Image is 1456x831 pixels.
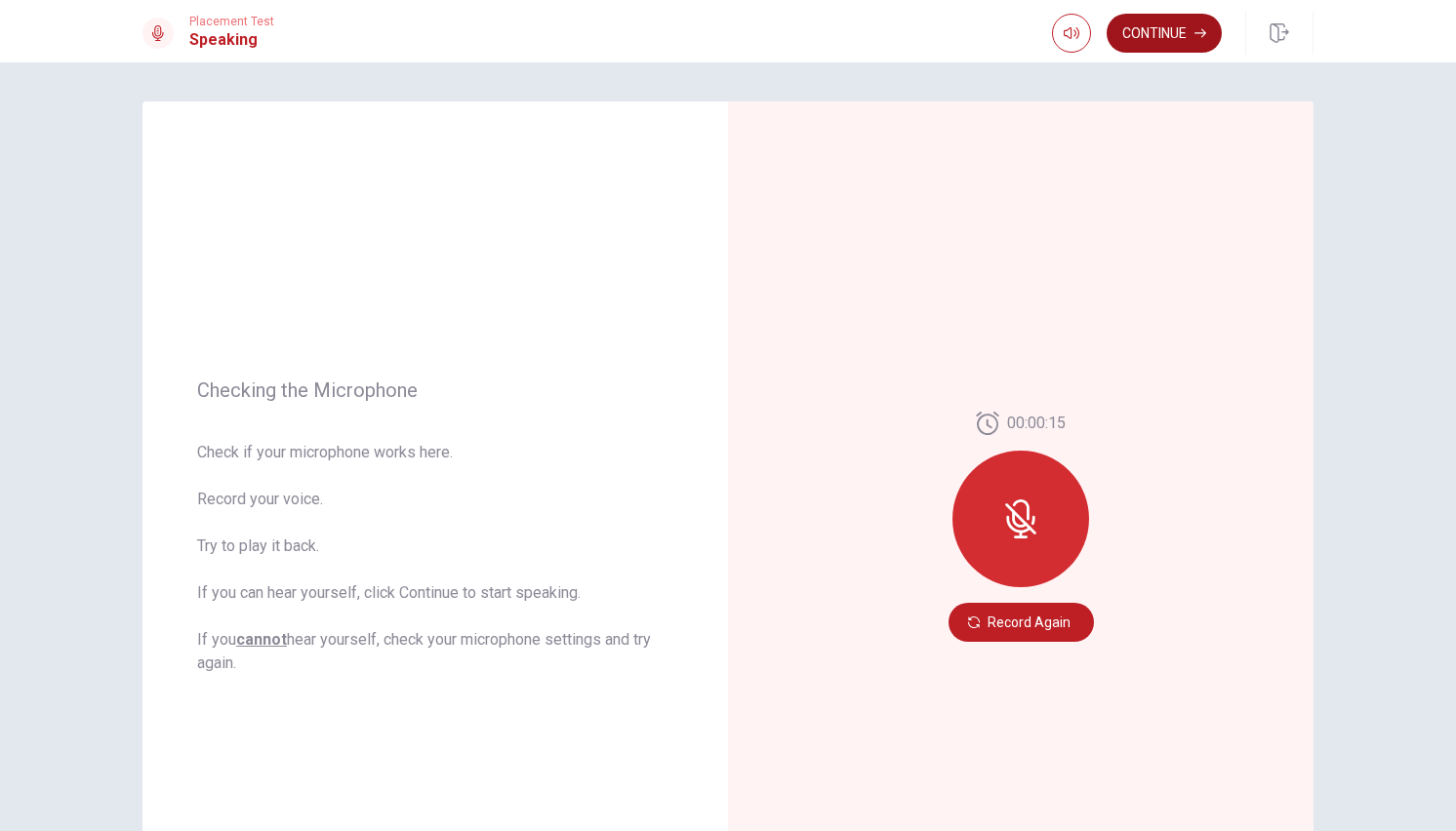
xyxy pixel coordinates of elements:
[197,441,673,675] span: Check if your microphone works here. Record your voice. Try to play it back. If you can hear your...
[1107,14,1222,53] button: Continue
[236,630,287,649] u: cannot
[949,603,1094,642] button: Record Again
[1007,412,1066,435] span: 00:00:15
[189,15,274,28] span: Placement Test
[197,378,673,402] span: Checking the Microphone
[189,28,274,52] h1: Speaking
